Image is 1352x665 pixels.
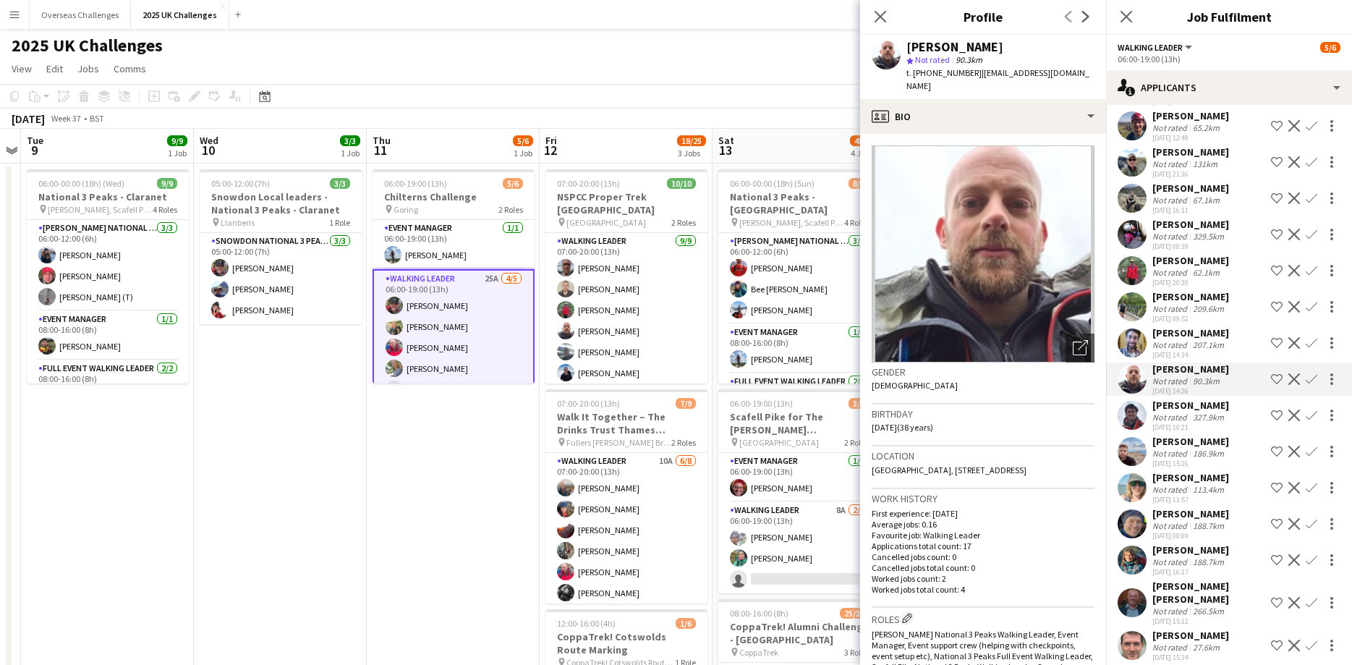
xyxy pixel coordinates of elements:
div: [PERSON_NAME] [1152,109,1229,122]
div: Not rated [1152,231,1190,242]
span: 3/4 [849,398,869,409]
h3: Scafell Pike for The [PERSON_NAME] [PERSON_NAME] Trust [718,410,880,436]
app-card-role: Event Manager1/108:00-16:00 (8h)[PERSON_NAME] [718,324,880,373]
app-card-role: Event Manager1/106:00-19:00 (13h)[PERSON_NAME] [718,453,880,502]
div: [PERSON_NAME] [1152,326,1229,339]
div: [PERSON_NAME] [1152,363,1229,376]
div: [PERSON_NAME] [1152,290,1229,303]
app-job-card: 06:00-19:00 (13h)5/6Chilterns Challenge Goring2 RolesEvent Manager1/106:00-19:00 (13h)[PERSON_NAM... [373,169,535,384]
p: Worked jobs count: 2 [872,573,1094,584]
span: [DATE] (38 years) [872,422,933,433]
a: Jobs [72,59,105,78]
app-card-role: Event Manager1/108:00-16:00 (8h)[PERSON_NAME] [27,311,189,360]
span: Edit [46,62,63,75]
span: 3 Roles [844,647,869,658]
div: [PERSON_NAME] [1152,145,1229,158]
div: [DATE] 14:34 [1152,350,1229,360]
button: 2025 UK Challenges [131,1,229,29]
span: 9/9 [167,135,187,146]
button: Overseas Challenges [30,1,131,29]
app-card-role: Walking Leader25A4/506:00-19:00 (13h)[PERSON_NAME][PERSON_NAME][PERSON_NAME][PERSON_NAME] [373,269,535,405]
div: Not rated [1152,158,1190,169]
span: [GEOGRAPHIC_DATA], [STREET_ADDRESS] [872,465,1026,475]
div: 327.9km [1190,412,1227,423]
span: [PERSON_NAME], Scafell Pike and Snowdon [739,217,844,228]
span: View [12,62,32,75]
div: [DATE] [12,111,45,126]
app-card-role: Full Event Walking Leader2/208:00-16:00 (8h) [27,360,189,431]
div: 3 Jobs [678,148,705,158]
span: 06:00-19:00 (13h) [730,398,793,409]
div: [DATE] 15:12 [1152,617,1265,626]
div: [PERSON_NAME] [PERSON_NAME] [1152,580,1265,606]
app-card-role: [PERSON_NAME] National 3 Peaks Walking Leader3/306:00-12:00 (6h)[PERSON_NAME]Bee [PERSON_NAME][PE... [718,233,880,324]
div: [DATE] 14:26 [1152,386,1229,396]
span: 10/10 [667,178,696,189]
app-card-role: Walking Leader9/907:00-20:00 (13h)[PERSON_NAME][PERSON_NAME][PERSON_NAME][PERSON_NAME][PERSON_NAM... [545,233,707,450]
div: [DATE] 11:57 [1152,495,1229,504]
span: Tue [27,134,43,147]
div: Not rated [1152,484,1190,495]
span: 2 Roles [844,437,869,448]
h1: 2025 UK Challenges [12,35,163,56]
span: 5/6 [503,178,523,189]
div: Not rated [1152,267,1190,278]
div: [DATE] 21:36 [1152,169,1229,179]
span: [DEMOGRAPHIC_DATA] [872,380,958,391]
div: Applicants [1106,70,1352,105]
div: Open photos pop-in [1066,334,1094,363]
div: Not rated [1152,606,1190,617]
span: CoppaTrek [739,647,778,658]
a: Comms [108,59,152,78]
div: BST [90,113,104,124]
div: [DATE] 08:09 [1152,531,1229,541]
span: Fullers [PERSON_NAME] Brewery, [GEOGRAPHIC_DATA] [566,437,671,448]
div: 1 Job [514,148,532,158]
div: 186.9km [1190,448,1227,459]
p: Average jobs: 0.16 [872,519,1094,530]
span: 1 Role [329,217,350,228]
div: Not rated [1152,339,1190,350]
span: Thu [373,134,391,147]
div: 06:00-19:00 (13h)3/4Scafell Pike for The [PERSON_NAME] [PERSON_NAME] Trust [GEOGRAPHIC_DATA]2 Rol... [718,389,880,593]
div: Not rated [1152,448,1190,459]
div: [DATE] 08:39 [1152,242,1229,251]
span: Goring [394,204,418,215]
span: Fri [545,134,557,147]
span: 3/3 [340,135,360,146]
app-job-card: 06:00-00:00 (18h) (Sun)8/9National 3 Peaks - [GEOGRAPHIC_DATA] [PERSON_NAME], Scafell Pike and Sn... [718,169,880,384]
div: 27.6km [1190,642,1223,653]
div: 62.1km [1190,267,1223,278]
h3: NSPCC Proper Trek [GEOGRAPHIC_DATA] [545,190,707,216]
app-job-card: 05:00-12:00 (7h)3/3Snowdon Local leaders - National 3 Peaks - Claranet Llanberis1 RoleSnowdon Nat... [200,169,362,324]
span: 4 Roles [844,217,869,228]
h3: Chilterns Challenge [373,190,535,203]
div: [PERSON_NAME] [1152,435,1229,448]
div: [PERSON_NAME] [1152,218,1229,231]
span: 06:00-00:00 (18h) (Wed) [38,178,124,189]
span: 48/55 [850,135,879,146]
span: 1/6 [676,618,696,629]
div: 188.7km [1190,556,1227,567]
p: Worked jobs total count: 4 [872,584,1094,595]
div: [DATE] 09:52 [1152,314,1229,323]
span: 3/3 [330,178,350,189]
span: 10 [197,142,218,158]
div: [DATE] 16:17 [1152,567,1229,577]
h3: Work history [872,492,1094,505]
div: 65.2km [1190,122,1223,133]
div: [PERSON_NAME] [1152,629,1229,642]
div: 188.7km [1190,520,1227,531]
app-job-card: 07:00-20:00 (13h)7/9Walk It Together – The Drinks Trust Thames Footpath Challenge Fullers [PERSON... [545,389,707,603]
span: t. [PHONE_NUMBER] [906,67,982,78]
span: Week 37 [48,113,84,124]
a: View [6,59,38,78]
h3: CoppaTrek! Alumni Challenge - [GEOGRAPHIC_DATA] [718,620,880,646]
div: [DATE] 10:21 [1152,423,1229,432]
span: 12:00-16:00 (4h) [557,618,616,629]
h3: Profile [860,7,1106,26]
div: Bio [860,99,1106,134]
span: Comms [114,62,146,75]
div: 06:00-19:00 (13h) [1118,54,1340,64]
